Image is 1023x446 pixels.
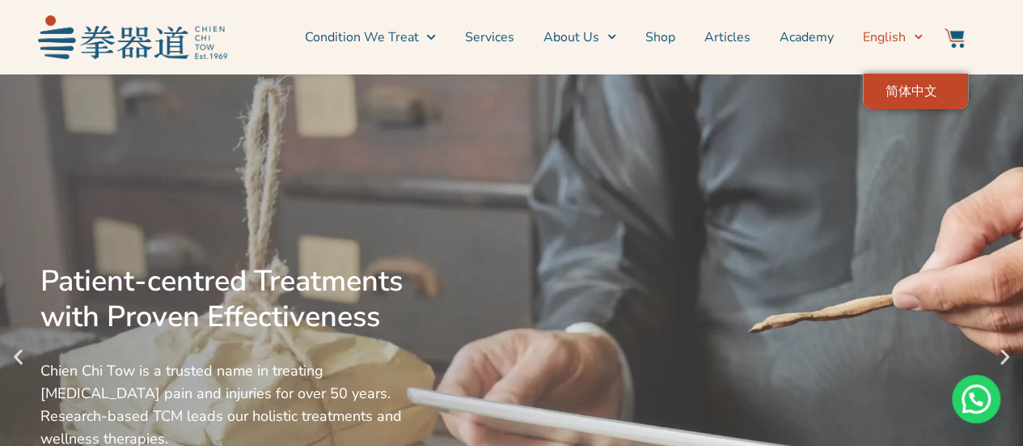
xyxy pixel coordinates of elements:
a: Switch to English [863,17,923,57]
a: Condition We Treat [304,17,435,57]
span: English [863,28,906,47]
a: Articles [704,17,750,57]
img: Website Icon-03 [945,28,964,48]
div: Previous slide [8,347,28,367]
div: Next slide [995,347,1015,367]
span: 简体中文 [886,83,937,100]
a: Switch to 简体中文 [863,74,968,109]
ul: Switch to English [863,74,968,109]
div: Patient-centred Treatments with Proven Effectiveness [40,264,427,335]
a: Services [465,17,514,57]
a: About Us [543,17,616,57]
a: Academy [780,17,834,57]
div: Need help? WhatsApp contact [952,375,1000,423]
nav: Menu [235,17,923,57]
a: Shop [645,17,675,57]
